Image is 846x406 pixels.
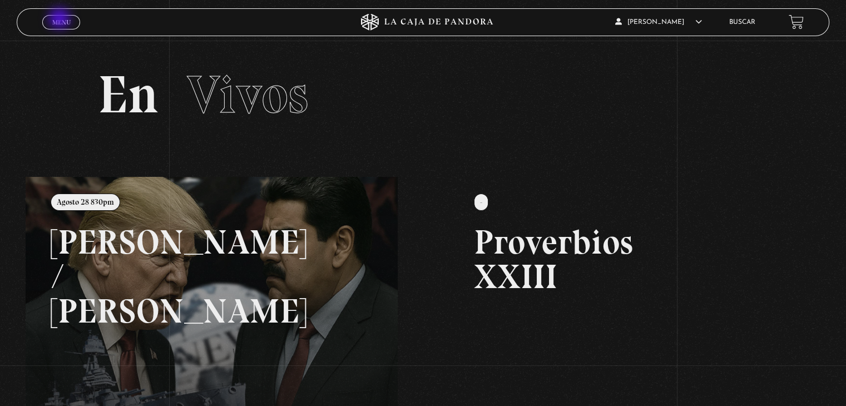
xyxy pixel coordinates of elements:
span: Menu [52,19,71,26]
span: Vivos [187,63,308,126]
h2: En [98,68,748,121]
a: Buscar [729,19,755,26]
a: View your shopping cart [789,14,804,29]
span: [PERSON_NAME] [615,19,702,26]
span: Cerrar [48,28,75,36]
